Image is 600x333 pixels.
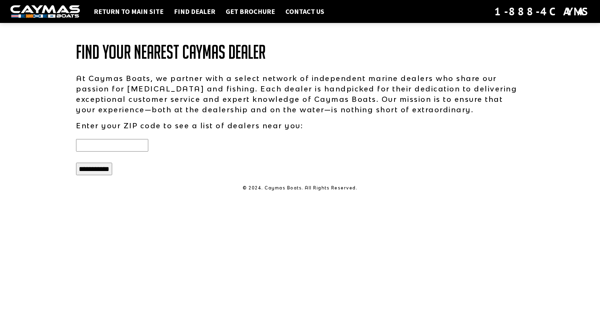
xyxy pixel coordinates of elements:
[76,42,524,63] h1: Find Your Nearest Caymas Dealer
[90,7,167,16] a: Return to main site
[76,73,524,115] p: At Caymas Boats, we partner with a select network of independent marine dealers who share our pas...
[76,185,524,191] p: © 2024. Caymas Boats. All Rights Reserved.
[10,5,80,18] img: white-logo-c9c8dbefe5ff5ceceb0f0178aa75bf4bb51f6bca0971e226c86eb53dfe498488.png
[494,4,590,19] div: 1-888-4CAYMAS
[282,7,328,16] a: Contact Us
[170,7,219,16] a: Find Dealer
[222,7,278,16] a: Get Brochure
[76,120,524,131] p: Enter your ZIP code to see a list of dealers near you:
